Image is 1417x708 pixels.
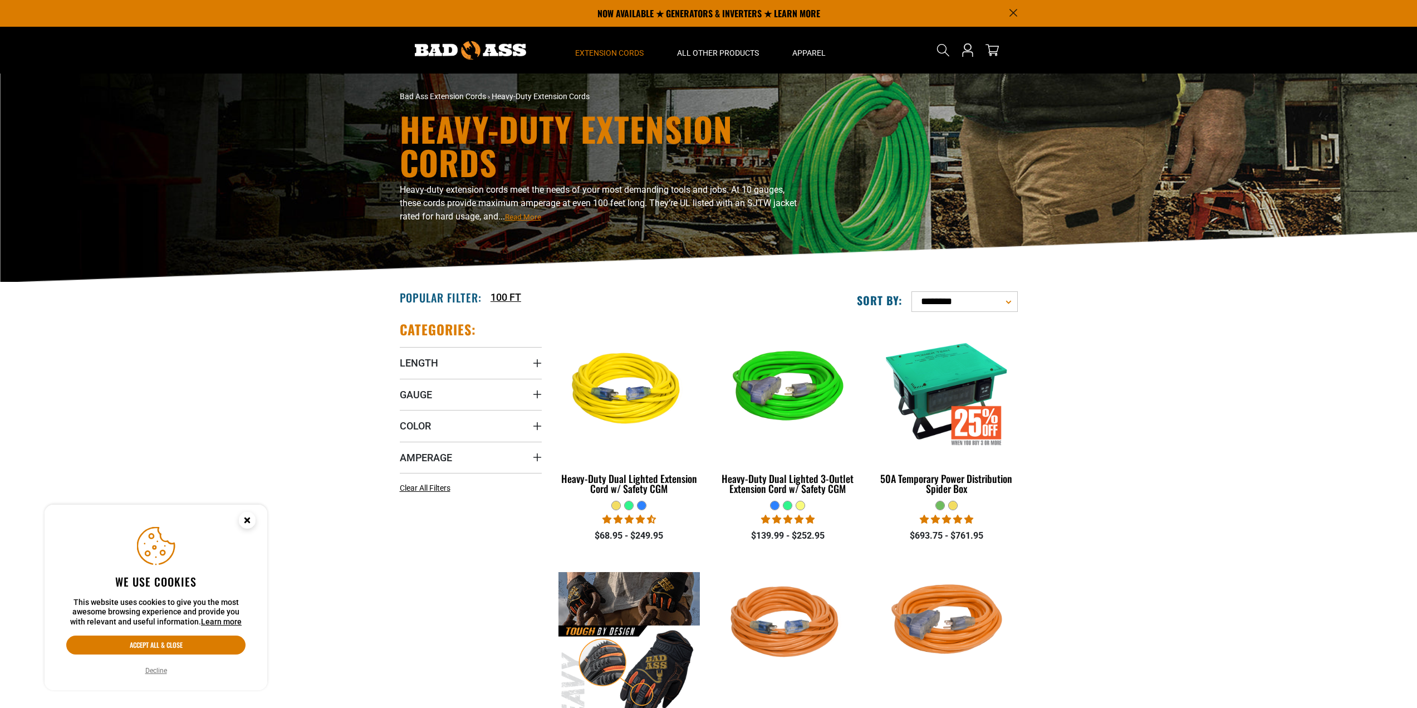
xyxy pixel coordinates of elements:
span: › [488,92,490,101]
img: 50A Temporary Power Distribution Spider Box [876,326,1017,455]
summary: Gauge [400,379,542,410]
img: Bad Ass Extension Cords [415,41,526,60]
summary: Apparel [776,27,842,74]
span: Amperage [400,451,452,464]
h2: Popular Filter: [400,290,482,305]
div: $693.75 - $761.95 [875,529,1017,543]
a: neon green Heavy-Duty Dual Lighted 3-Outlet Extension Cord w/ Safety CGM [717,321,859,500]
span: Extension Cords [575,48,644,58]
span: Clear All Filters [400,484,450,492]
span: All Other Products [677,48,759,58]
h2: Categories: [400,321,477,338]
span: Apparel [792,48,826,58]
span: 5.00 stars [920,514,973,525]
summary: Extension Cords [558,27,660,74]
summary: Length [400,347,542,378]
button: Accept all & close [66,636,246,655]
span: Length [400,357,438,369]
h1: Heavy-Duty Extension Cords [400,112,806,179]
summary: Search [934,41,952,59]
span: Read More [505,213,541,221]
aside: Cookie Consent [45,505,267,691]
img: yellow [559,326,699,455]
div: 50A Temporary Power Distribution Spider Box [875,473,1017,494]
img: neon green [718,326,858,455]
img: orange [718,559,858,687]
span: Gauge [400,388,432,401]
span: 4.92 stars [761,514,815,525]
a: yellow Heavy-Duty Dual Lighted Extension Cord w/ Safety CGM [558,321,700,500]
img: orange [876,559,1017,687]
a: Clear All Filters [400,482,455,494]
p: This website uses cookies to give you the most awesome browsing experience and provide you with r... [66,598,246,627]
summary: Amperage [400,442,542,473]
summary: All Other Products [660,27,776,74]
summary: Color [400,410,542,441]
a: 100 FT [491,290,521,305]
span: 4.64 stars [602,514,656,525]
div: $139.99 - $252.95 [717,529,859,543]
label: Sort by: [857,293,903,307]
nav: breadcrumbs [400,91,806,102]
a: Bad Ass Extension Cords [400,92,486,101]
h2: We use cookies [66,574,246,589]
a: 50A Temporary Power Distribution Spider Box 50A Temporary Power Distribution Spider Box [875,321,1017,500]
span: Color [400,419,431,432]
a: Learn more [201,617,242,626]
span: Heavy-Duty Extension Cords [492,92,590,101]
div: Heavy-Duty Dual Lighted Extension Cord w/ Safety CGM [558,473,700,494]
button: Decline [142,665,170,676]
div: Heavy-Duty Dual Lighted 3-Outlet Extension Cord w/ Safety CGM [717,473,859,494]
span: Heavy-duty extension cords meet the needs of your most demanding tools and jobs. At 10 gauges, th... [400,184,797,222]
div: $68.95 - $249.95 [558,529,700,543]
